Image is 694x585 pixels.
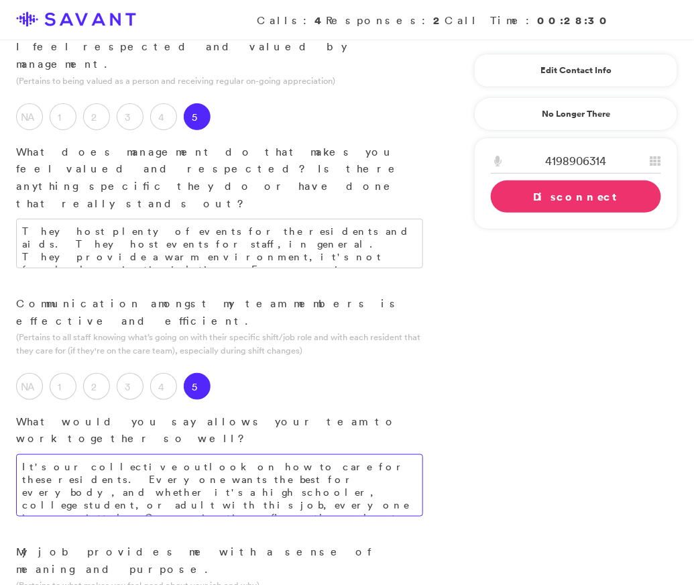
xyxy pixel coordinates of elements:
label: NA [16,373,43,400]
label: 1 [50,103,76,130]
label: 5 [184,373,211,400]
p: Communication amongst my team members is effective and efficient. [16,295,423,329]
strong: 00:28:30 [537,13,611,28]
a: No Longer There [474,97,678,131]
a: Edit Contact Info [491,60,661,81]
label: 3 [117,373,143,400]
label: 3 [117,103,143,130]
p: (Pertains to all staff knowing what’s going on with their specific shift/job role and with each r... [16,331,423,356]
label: 5 [184,103,211,130]
p: I feel respected and valued by management. [16,38,423,72]
label: NA [16,103,43,130]
a: Disconnect [491,180,661,213]
strong: 2 [433,13,445,28]
label: 1 [50,373,76,400]
strong: 4 [314,13,326,28]
label: 2 [83,373,110,400]
p: What would you say allows your team to work together so well? [16,413,423,447]
label: 2 [83,103,110,130]
p: My job provides me with a sense of meaning and purpose. [16,543,423,578]
label: 4 [150,373,177,400]
p: What does management do that makes you feel valued and respected? Is there anything specific they... [16,144,423,212]
label: 4 [150,103,177,130]
p: (Pertains to being valued as a person and receiving regular on-going appreciation) [16,74,423,87]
